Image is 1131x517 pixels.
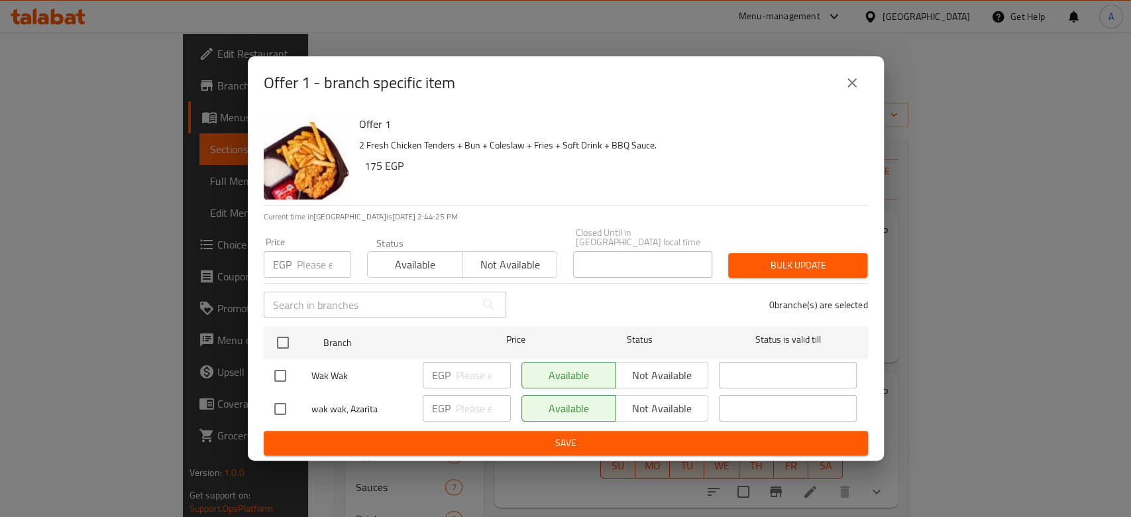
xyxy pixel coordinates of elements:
p: Current time in [GEOGRAPHIC_DATA] is [DATE] 2:44:25 PM [264,211,868,223]
p: 0 branche(s) are selected [769,298,868,312]
span: Save [274,435,857,451]
p: 2 Fresh Chicken Tenders + Bun + Coleslaw + Fries + Soft Drink + BBQ Sauce. [359,137,857,154]
span: Wak Wak [311,368,412,384]
img: Offer 1 [264,115,349,200]
button: Bulk update [728,253,867,278]
span: Status [570,331,708,348]
button: Save [264,431,868,455]
span: Not available [468,255,552,274]
h2: Offer 1 - branch specific item [264,72,455,93]
h6: Offer 1 [359,115,857,133]
input: Please enter price [456,362,511,388]
span: Price [472,331,560,348]
span: wak wak, Azarita [311,401,412,418]
h6: 175 EGP [364,156,857,175]
input: Please enter price [297,251,351,278]
span: Available [373,255,457,274]
span: Status is valid till [719,331,857,348]
button: Available [367,251,462,278]
span: Bulk update [739,257,857,274]
button: close [836,67,868,99]
span: Branch [323,335,461,351]
p: EGP [273,257,292,272]
input: Search in branches [264,292,476,318]
button: Not available [462,251,557,278]
p: EGP [432,400,451,416]
input: Please enter price [456,395,511,422]
p: EGP [432,367,451,383]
